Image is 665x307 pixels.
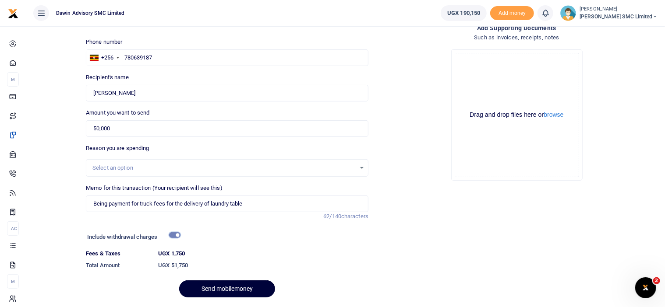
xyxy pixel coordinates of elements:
label: Memo for this transaction (Your recipient will see this) [86,184,223,192]
span: characters [341,213,368,220]
label: Reason you are spending [86,144,149,153]
button: browse [544,112,564,118]
h6: Include withdrawal charges [87,234,176,241]
span: 62/140 [323,213,341,220]
a: profile-user [PERSON_NAME] [PERSON_NAME] SMC Limited [560,5,658,21]
span: UGX 190,150 [447,9,480,17]
a: UGX 190,150 [441,5,487,21]
h6: Total Amount [86,262,151,269]
input: UGX [86,120,368,137]
dt: Fees & Taxes [82,249,155,258]
div: Select an option [92,164,356,172]
input: Enter extra information [86,195,368,212]
li: Ac [7,221,19,236]
span: [PERSON_NAME] SMC Limited [580,13,658,21]
a: logo-small logo-large logo-large [8,10,18,16]
div: +256 [101,53,113,62]
img: logo-small [8,8,18,19]
h4: Such as invoices, receipts, notes [375,33,658,42]
span: Dawin Advisory SMC Limited [53,9,128,17]
a: Add money [490,9,534,16]
div: Uganda: +256 [86,50,121,66]
div: File Uploader [451,49,583,181]
h4: Add supporting Documents [375,23,658,33]
li: M [7,72,19,87]
button: Send mobilemoney [179,280,275,297]
iframe: Intercom live chat [635,277,656,298]
span: Add money [490,6,534,21]
li: Wallet ballance [437,5,490,21]
label: Phone number [86,38,122,46]
input: MTN & Airtel numbers are validated [86,85,368,101]
div: Drag and drop files here or [455,111,579,119]
label: Recipient's name [86,73,129,82]
input: Enter phone number [86,49,368,66]
h6: UGX 51,750 [158,262,368,269]
span: 2 [653,277,660,284]
li: M [7,274,19,289]
small: [PERSON_NAME] [580,6,658,13]
li: Toup your wallet [490,6,534,21]
label: UGX 1,750 [158,249,185,258]
img: profile-user [560,5,576,21]
label: Amount you want to send [86,108,149,117]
